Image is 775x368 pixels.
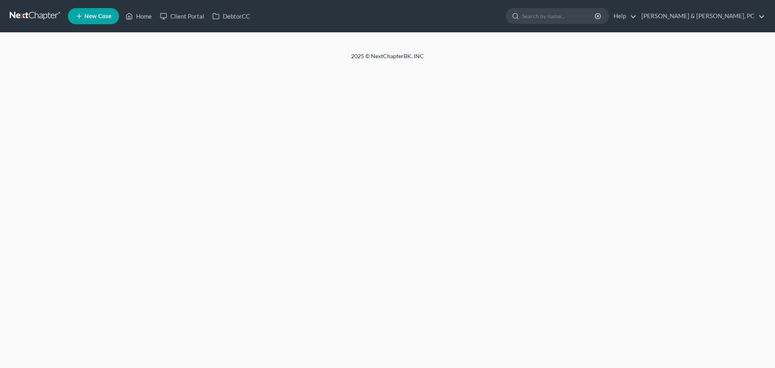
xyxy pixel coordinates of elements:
a: Home [121,9,156,23]
span: New Case [84,13,111,19]
a: Help [610,9,637,23]
a: Client Portal [156,9,208,23]
a: [PERSON_NAME] & [PERSON_NAME], PC [637,9,765,23]
div: 2025 © NextChapterBK, INC [157,52,618,67]
input: Search by name... [522,8,596,23]
a: DebtorCC [208,9,254,23]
